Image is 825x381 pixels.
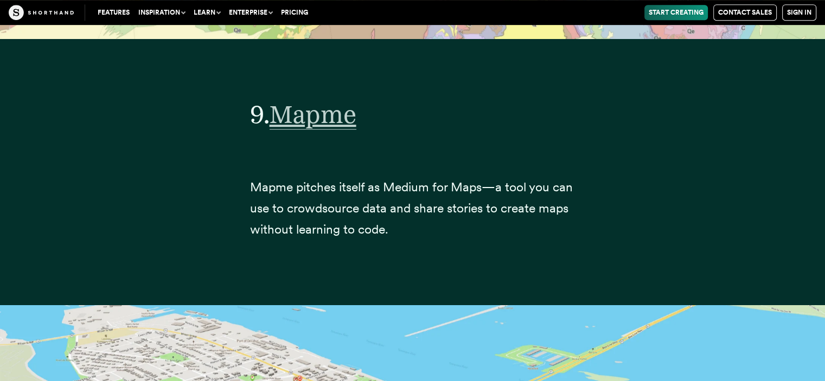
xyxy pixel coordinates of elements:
span: Mapme [270,99,356,130]
button: Inspiration [134,5,189,20]
a: Contact Sales [713,4,777,21]
button: Learn [189,5,225,20]
a: Sign in [782,4,816,21]
span: Mapme pitches itself as Medium for Maps—a tool you can use to crowdsource data and share stories ... [250,179,573,237]
button: Enterprise [225,5,277,20]
a: Pricing [277,5,312,20]
img: The Craft [9,5,74,20]
a: Mapme [270,99,356,129]
a: Features [93,5,134,20]
a: Start Creating [644,5,708,20]
span: 9. [250,99,270,129]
